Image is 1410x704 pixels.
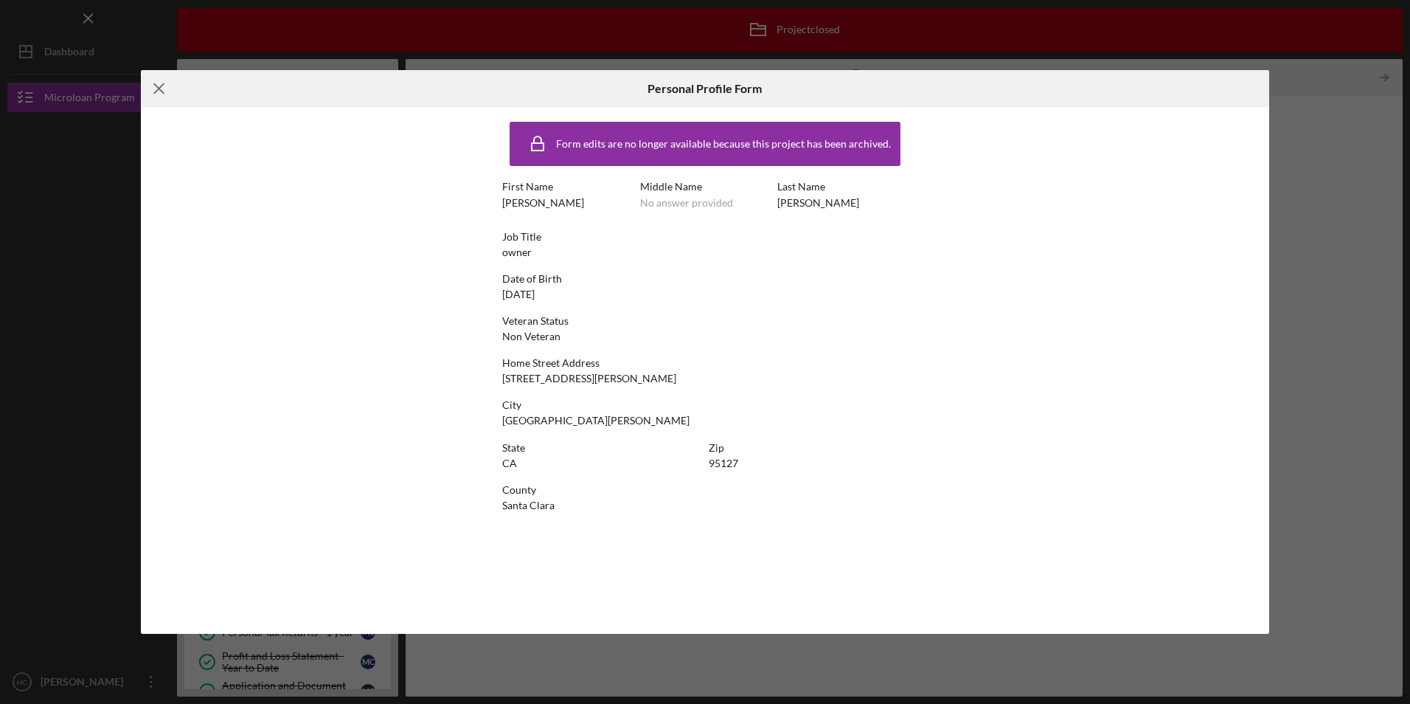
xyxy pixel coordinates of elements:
[502,315,908,327] div: Veteran Status
[502,197,584,209] div: [PERSON_NAME]
[709,442,908,454] div: Zip
[640,181,771,193] div: Middle Name
[502,399,908,411] div: City
[502,181,633,193] div: First Name
[502,484,908,496] div: County
[640,197,733,209] div: No answer provided
[709,458,738,469] div: 95127
[502,415,690,427] div: [GEOGRAPHIC_DATA][PERSON_NAME]
[502,442,701,454] div: State
[777,181,908,193] div: Last Name
[502,289,535,300] div: [DATE]
[502,500,555,511] div: Santa Clara
[647,82,762,95] h6: Personal Profile Form
[556,138,891,150] div: Form edits are no longer available because this project has been archived.
[502,458,517,469] div: CA
[502,273,908,285] div: Date of Birth
[502,231,908,243] div: Job Title
[502,246,532,258] div: owner
[502,331,560,342] div: Non Veteran
[502,373,676,384] div: [STREET_ADDRESS][PERSON_NAME]
[777,197,859,209] div: [PERSON_NAME]
[502,357,908,369] div: Home Street Address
